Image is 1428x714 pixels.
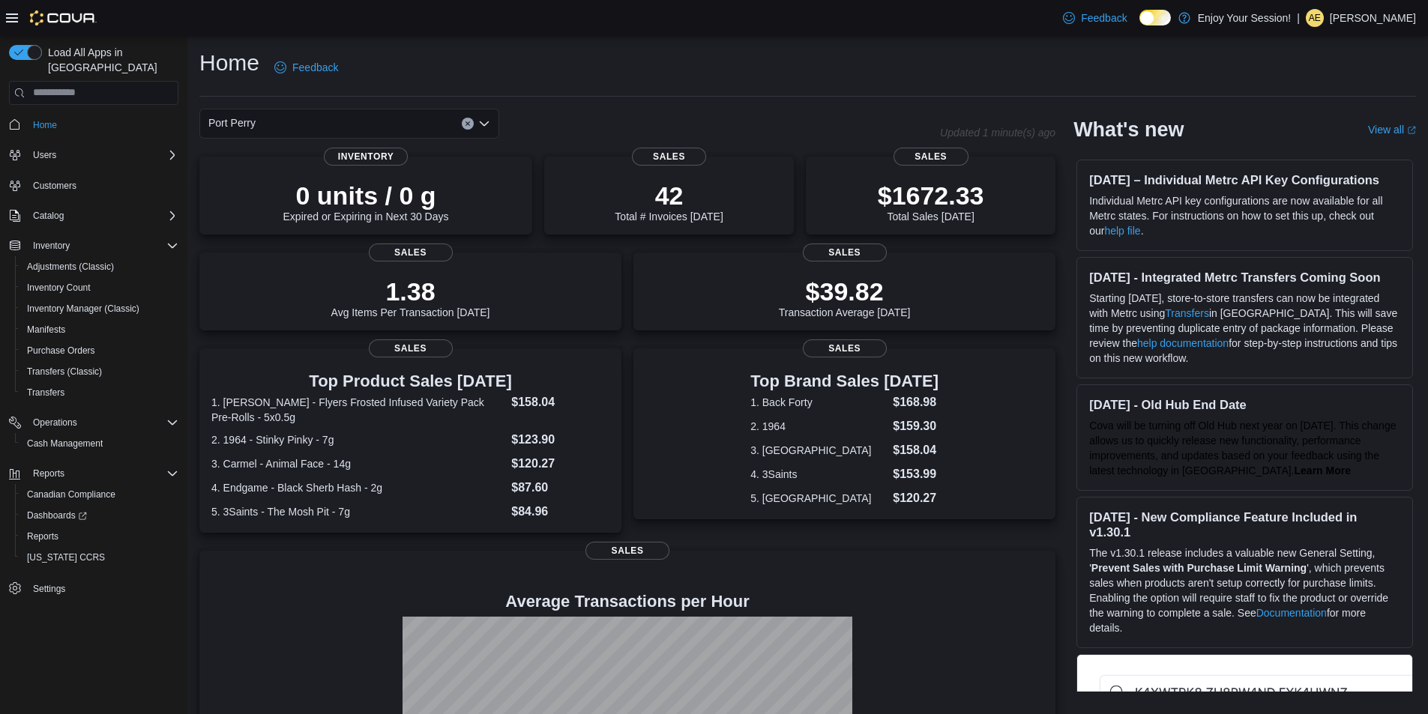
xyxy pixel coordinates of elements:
a: Learn More [1295,465,1351,476]
dd: $123.90 [511,431,609,449]
h2: What's new [1073,118,1184,142]
span: Sales [369,339,453,357]
span: Transfers [21,384,178,402]
div: Avg Items Per Transaction [DATE] [331,276,490,318]
dd: $153.99 [893,465,939,483]
button: Catalog [3,205,184,226]
span: Sales [632,148,707,166]
dd: $120.27 [511,455,609,473]
span: Reports [33,468,64,479]
span: Inventory Count [27,282,91,294]
p: Enjoy Your Session! [1198,9,1292,27]
dt: 2. 1964 [750,419,887,434]
p: Updated 1 minute(s) ago [940,127,1055,139]
a: Transfers [1165,307,1209,319]
span: Inventory [324,148,408,166]
a: help file [1104,225,1140,237]
button: Transfers (Classic) [15,361,184,382]
button: Open list of options [478,118,490,130]
span: Sales [803,243,887,261]
button: Operations [27,414,83,432]
span: Dashboards [27,509,87,521]
span: Catalog [27,207,178,225]
span: Home [27,115,178,134]
span: Settings [33,583,65,595]
a: Home [27,116,63,134]
dd: $120.27 [893,489,939,507]
a: Manifests [21,321,71,339]
p: Individual Metrc API key configurations are now available for all Metrc states. For instructions ... [1089,193,1400,238]
a: help documentation [1137,337,1229,349]
dt: 4. Endgame - Black Sherb Hash - 2g [211,480,505,495]
dd: $158.04 [511,393,609,411]
span: Inventory [33,240,70,252]
p: Starting [DATE], store-to-store transfers can now be integrated with Metrc using in [GEOGRAPHIC_D... [1089,291,1400,366]
a: Dashboards [21,506,93,524]
h3: [DATE] - Integrated Metrc Transfers Coming Soon [1089,270,1400,285]
span: Inventory Manager (Classic) [27,303,139,315]
button: Operations [3,412,184,433]
p: | [1297,9,1300,27]
dt: 4. 3Saints [750,467,887,482]
button: Reports [3,463,184,484]
input: Dark Mode [1139,10,1171,25]
span: Canadian Compliance [27,488,115,500]
span: Sales [894,148,968,166]
button: Inventory [3,235,184,256]
button: Settings [3,577,184,599]
div: Total # Invoices [DATE] [615,181,723,223]
h3: [DATE] - Old Hub End Date [1089,397,1400,412]
span: Feedback [1081,10,1127,25]
button: Adjustments (Classic) [15,256,184,277]
span: Transfers (Classic) [27,366,102,378]
span: Catalog [33,210,64,222]
nav: Complex example [9,108,178,638]
span: [US_STATE] CCRS [27,551,105,563]
a: Feedback [268,52,344,82]
p: $39.82 [779,276,911,306]
span: Manifests [27,324,65,336]
button: Manifests [15,319,184,340]
button: Users [3,145,184,166]
button: Transfers [15,382,184,403]
span: Inventory [27,237,178,255]
span: Cash Management [27,438,103,450]
a: Transfers (Classic) [21,363,108,381]
button: Purchase Orders [15,340,184,361]
button: Reports [15,526,184,547]
button: Canadian Compliance [15,484,184,505]
div: Total Sales [DATE] [878,181,984,223]
span: Canadian Compliance [21,485,178,503]
h1: Home [199,48,259,78]
span: Reports [27,530,58,542]
span: Inventory Count [21,279,178,297]
p: 1.38 [331,276,490,306]
button: Cash Management [15,433,184,454]
dd: $87.60 [511,479,609,497]
span: Settings [27,578,178,597]
span: Sales [369,243,453,261]
span: Cova will be turning off Old Hub next year on [DATE]. This change allows us to quickly release ne... [1089,420,1396,476]
dt: 3. [GEOGRAPHIC_DATA] [750,443,887,458]
a: Documentation [1256,607,1327,619]
dd: $168.98 [893,393,939,411]
span: Transfers [27,387,64,399]
p: [PERSON_NAME] [1330,9,1416,27]
h3: Top Brand Sales [DATE] [750,372,939,390]
h3: [DATE] - New Compliance Feature Included in v1.30.1 [1089,509,1400,539]
span: Port Perry [208,114,256,132]
a: Inventory Count [21,279,97,297]
span: Inventory Manager (Classic) [21,300,178,318]
dt: 5. 3Saints - The Mosh Pit - 7g [211,504,505,519]
a: Feedback [1057,3,1133,33]
span: Purchase Orders [27,345,95,357]
button: Users [27,146,62,164]
a: Purchase Orders [21,342,101,360]
span: Adjustments (Classic) [21,258,178,276]
button: Catalog [27,207,70,225]
a: Canadian Compliance [21,485,121,503]
p: $1672.33 [878,181,984,211]
h3: [DATE] – Individual Metrc API Key Configurations [1089,172,1400,187]
span: Transfers (Classic) [21,363,178,381]
span: Manifests [21,321,178,339]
